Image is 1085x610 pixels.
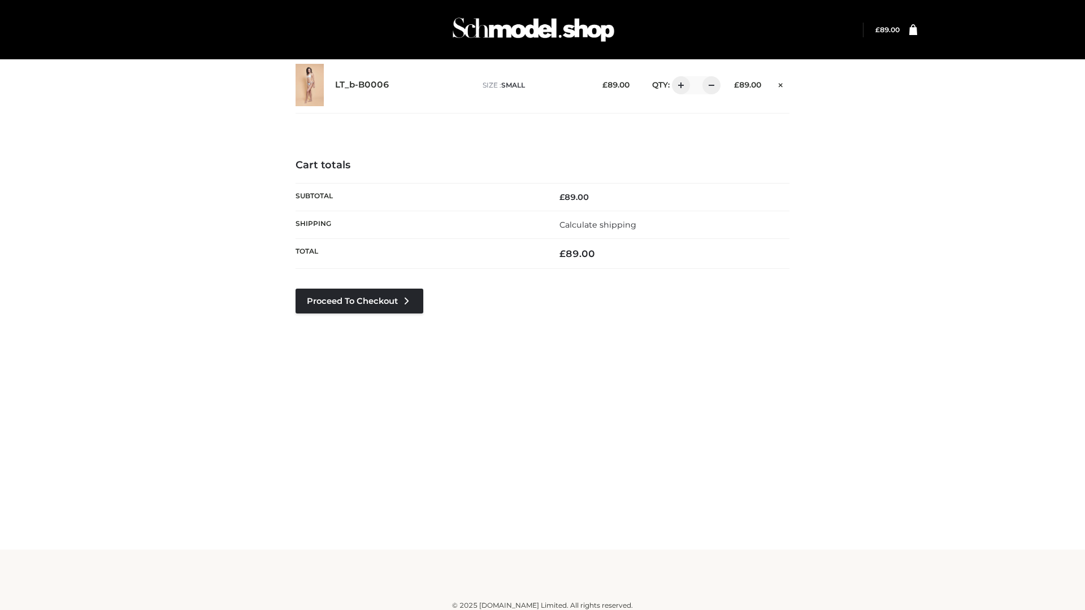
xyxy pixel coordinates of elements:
a: £89.00 [875,25,900,34]
h4: Cart totals [296,159,789,172]
a: Proceed to Checkout [296,289,423,313]
span: SMALL [501,81,525,89]
img: Schmodel Admin 964 [449,7,618,52]
a: Calculate shipping [559,220,636,230]
bdi: 89.00 [559,192,589,202]
bdi: 89.00 [559,248,595,259]
p: size : [483,80,585,90]
bdi: 89.00 [875,25,900,34]
img: LT_b-B0006 - SMALL [296,64,324,106]
span: £ [559,192,565,202]
div: QTY: [641,76,717,94]
a: LT_b-B0006 [335,80,389,90]
th: Total [296,239,542,269]
bdi: 89.00 [734,80,761,89]
th: Shipping [296,211,542,238]
span: £ [559,248,566,259]
a: Remove this item [772,76,789,91]
span: £ [734,80,739,89]
span: £ [875,25,880,34]
span: £ [602,80,607,89]
bdi: 89.00 [602,80,630,89]
th: Subtotal [296,183,542,211]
